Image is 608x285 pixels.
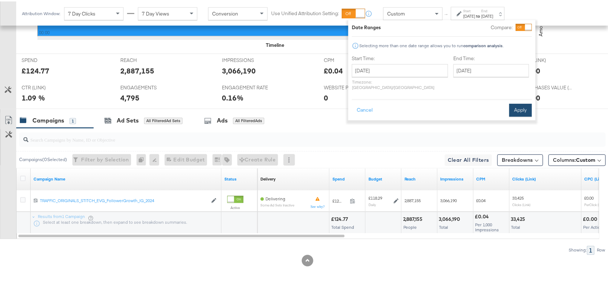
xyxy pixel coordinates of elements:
span: Custom [576,156,596,162]
label: Use Unified Attribution Setting: [271,9,339,15]
span: 3,066,190 [441,197,457,202]
span: 7 Day Clicks [68,9,95,15]
span: CPM [324,55,378,62]
label: End: [482,7,493,12]
div: 0 [137,153,149,164]
sub: Per Click (Link) [585,201,606,206]
span: Clear All Filters [448,155,489,164]
div: £0.00 [583,215,600,222]
div: Timeline [266,40,284,47]
span: Total Spend [331,223,354,229]
label: Start: [464,7,475,12]
div: 33,425 [511,215,528,222]
input: Search Campaigns by Name, ID or Objective [28,129,553,143]
div: Row [597,246,606,251]
div: [DATE] [482,12,493,18]
div: 1.09 % [22,92,45,102]
strong: to [475,12,482,17]
span: Conversion [212,9,238,15]
label: Compare: [491,23,513,30]
a: The average cost you've paid to have 1,000 impressions of your ad. [477,175,507,181]
span: Total [511,223,520,229]
p: Timezone: [GEOGRAPHIC_DATA]/[GEOGRAPHIC_DATA] [352,78,448,89]
span: Total [439,223,448,229]
div: Selecting more than one date range allows you to run . [359,42,504,47]
span: CTR (LINK) [22,83,76,90]
div: Attribution Window: [22,10,61,15]
button: Apply [509,102,532,115]
a: Reflects the ability of your Ad Campaign to achieve delivery based on ad states, schedule and bud... [260,175,276,181]
button: Cancel [352,102,378,115]
div: All Filtered Ads [233,116,264,123]
div: Showing: [569,246,587,251]
a: Your campaign name. [33,175,219,181]
div: £124.77 [331,215,350,222]
button: Breakdowns [497,153,543,165]
span: Columns: [553,155,596,162]
span: People [403,223,417,229]
div: Delivery [260,175,276,181]
a: The number of clicks on links appearing on your ad or Page that direct people to your sites off F... [513,175,579,181]
label: Active [227,204,243,209]
span: 33,425 [513,194,524,200]
span: ENGAGEMENT RATE [222,83,276,90]
div: TRAFFIC_ORIGINALS_STITCH_EVG_FollowerGrowth_IG_2024 [40,197,207,202]
div: 1 [70,117,76,123]
div: 0 [324,92,328,102]
span: ↑ [443,12,450,15]
div: £0.04 [324,64,343,75]
div: 2,887,155 [120,64,154,75]
span: Per 1,000 Impressions [475,221,499,231]
span: 2,887,155 [404,197,421,202]
div: Date Ranges [352,23,381,30]
div: Ad Sets [117,115,139,124]
a: The number of people your ad was served to. [404,175,435,181]
div: Campaigns ( 0 Selected) [19,155,67,162]
a: The total amount spent to date. [332,175,363,181]
sub: Clicks (Link) [513,201,531,206]
div: 0.16% [222,92,244,102]
div: 3,066,190 [222,64,256,75]
a: The maximum amount you're willing to spend on your ads, on average each day or over the lifetime ... [368,175,399,181]
button: Clear All Filters [445,153,492,165]
sub: Some Ad Sets Inactive [260,202,294,206]
button: Columns:Custom [549,153,606,165]
span: Delivering [265,195,285,200]
div: £0.04 [475,212,491,219]
div: 4,795 [120,92,139,102]
div: 2,887,155 [403,215,425,222]
div: All Filtered Ad Sets [144,116,183,123]
div: Ads [217,115,228,124]
span: WEBSITE PURCHASES [324,83,378,90]
div: £118.29 [368,194,382,200]
div: £124.77 [22,64,49,75]
span: £124.77 [332,197,347,202]
span: PURCHASES VALUE (WEBSITE EVENTS) [522,83,576,90]
span: Custom [387,9,405,15]
a: The number of times your ad was served. On mobile apps an ad is counted as served the first time ... [441,175,471,181]
strong: comparison analysis [464,41,503,47]
text: Amount (GBP) [538,3,544,35]
a: TRAFFIC_ORIGINALS_STITCH_EVG_FollowerGrowth_IG_2024 [40,197,207,203]
div: Campaigns [32,115,64,124]
span: REACH [120,55,174,62]
div: 1 [587,245,595,254]
span: IMPRESSIONS [222,55,276,62]
span: ENGAGEMENTS [120,83,174,90]
div: 3,066,190 [439,215,462,222]
span: Per Action [584,223,603,229]
span: CPC (LINK) [522,55,576,62]
label: Start Time: [352,54,448,61]
span: £0.00 [585,194,594,200]
a: Shows the current state of your Ad Campaign. [224,175,255,181]
div: [DATE] [464,12,475,18]
sub: Daily [368,201,376,206]
label: End Time: [453,54,532,61]
span: 7 Day Views [142,9,169,15]
span: SPEND [22,55,76,62]
span: £0.04 [477,197,486,202]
